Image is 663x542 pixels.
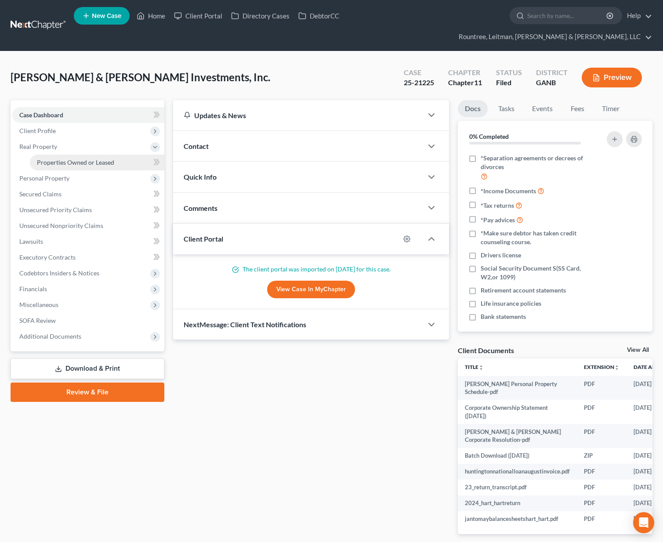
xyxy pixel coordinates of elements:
span: *Make sure debtor has taken credit counseling course. [481,229,596,246]
div: Client Documents [458,346,514,355]
td: PDF [577,400,627,424]
a: Lawsuits [12,234,164,249]
span: Bank statements [481,312,526,321]
a: Review & File [11,383,164,402]
div: Updates & News [184,111,412,120]
a: Fees [563,100,591,117]
span: Lawsuits [19,238,43,245]
span: Executory Contracts [19,253,76,261]
a: Client Portal [170,8,227,24]
span: Additional Documents [19,332,81,340]
a: Unsecured Priority Claims [12,202,164,218]
div: Open Intercom Messenger [633,512,654,533]
td: [PERSON_NAME] Personal Property Schedule-pdf [458,376,577,400]
span: Comments [184,204,217,212]
div: Filed [496,78,522,88]
a: View Case in MyChapter [267,281,355,298]
span: Secured Claims [19,190,62,198]
a: Home [132,8,170,24]
td: [PERSON_NAME] & [PERSON_NAME] Corporate Resolution-pdf [458,424,577,448]
td: ZIP [577,448,627,464]
span: Client Portal [184,235,223,243]
div: Status [496,68,522,78]
td: PDF [577,511,627,527]
a: Unsecured Nonpriority Claims [12,218,164,234]
p: The client portal was imported on [DATE] for this case. [184,265,438,274]
a: SOFA Review [12,313,164,329]
td: jantomaybalancesheetshart_hart.pdf [458,511,577,527]
span: NextMessage: Client Text Notifications [184,320,306,329]
span: New Case [92,13,121,19]
a: Timer [595,100,627,117]
span: SOFA Review [19,317,56,324]
a: DebtorCC [294,8,344,24]
span: 11 [474,78,482,87]
span: Retirement account statements [481,286,566,295]
a: Download & Print [11,358,164,379]
div: 25-21225 [404,78,434,88]
a: Extensionunfold_more [584,364,620,370]
span: [PERSON_NAME] & [PERSON_NAME] Investments, Inc. [11,71,270,83]
td: PDF [577,495,627,511]
a: Case Dashboard [12,107,164,123]
a: Tasks [491,100,522,117]
td: Batch Download ([DATE]) [458,448,577,464]
a: Directory Cases [227,8,294,24]
strong: 0% Completed [469,133,509,140]
span: Properties Owned or Leased [37,159,114,166]
div: Case [404,68,434,78]
a: Events [525,100,560,117]
a: Rountree, Leitman, [PERSON_NAME] & [PERSON_NAME], LLC [454,29,652,45]
div: Chapter [448,68,482,78]
span: Life insurance policies [481,299,541,308]
a: Properties Owned or Leased [30,155,164,170]
a: Help [623,8,652,24]
span: Unsecured Priority Claims [19,206,92,213]
a: View All [627,347,649,353]
td: huntingtonnationalloanaugustinvoice.pdf [458,464,577,480]
span: *Income Documents [481,187,536,195]
td: PDF [577,464,627,480]
a: Executory Contracts [12,249,164,265]
span: *Pay advices [481,216,515,224]
div: District [536,68,568,78]
span: Quick Info [184,173,217,181]
input: Search by name... [527,7,608,24]
a: Titleunfold_more [465,364,484,370]
span: Contact [184,142,209,150]
button: Preview [582,68,642,87]
td: PDF [577,424,627,448]
td: 23_return_transcript.pdf [458,480,577,495]
span: Social Security Document S(SS Card, W2,or 1099) [481,264,596,282]
div: Chapter [448,78,482,88]
span: Personal Property [19,174,69,182]
span: Drivers license [481,251,521,260]
td: PDF [577,376,627,400]
span: Case Dashboard [19,111,63,119]
span: Real Property [19,143,57,150]
td: Corporate Ownership Statement ([DATE]) [458,400,577,424]
a: Secured Claims [12,186,164,202]
span: Financials [19,285,47,293]
td: 2024_hart_hartreturn [458,495,577,511]
i: unfold_more [478,365,484,370]
td: PDF [577,480,627,495]
div: GANB [536,78,568,88]
i: unfold_more [614,365,620,370]
span: Codebtors Insiders & Notices [19,269,99,277]
span: *Separation agreements or decrees of divorces [481,154,596,171]
span: *Tax returns [481,201,514,210]
span: Unsecured Nonpriority Claims [19,222,103,229]
span: Miscellaneous [19,301,58,308]
span: Client Profile [19,127,56,134]
a: Docs [458,100,488,117]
